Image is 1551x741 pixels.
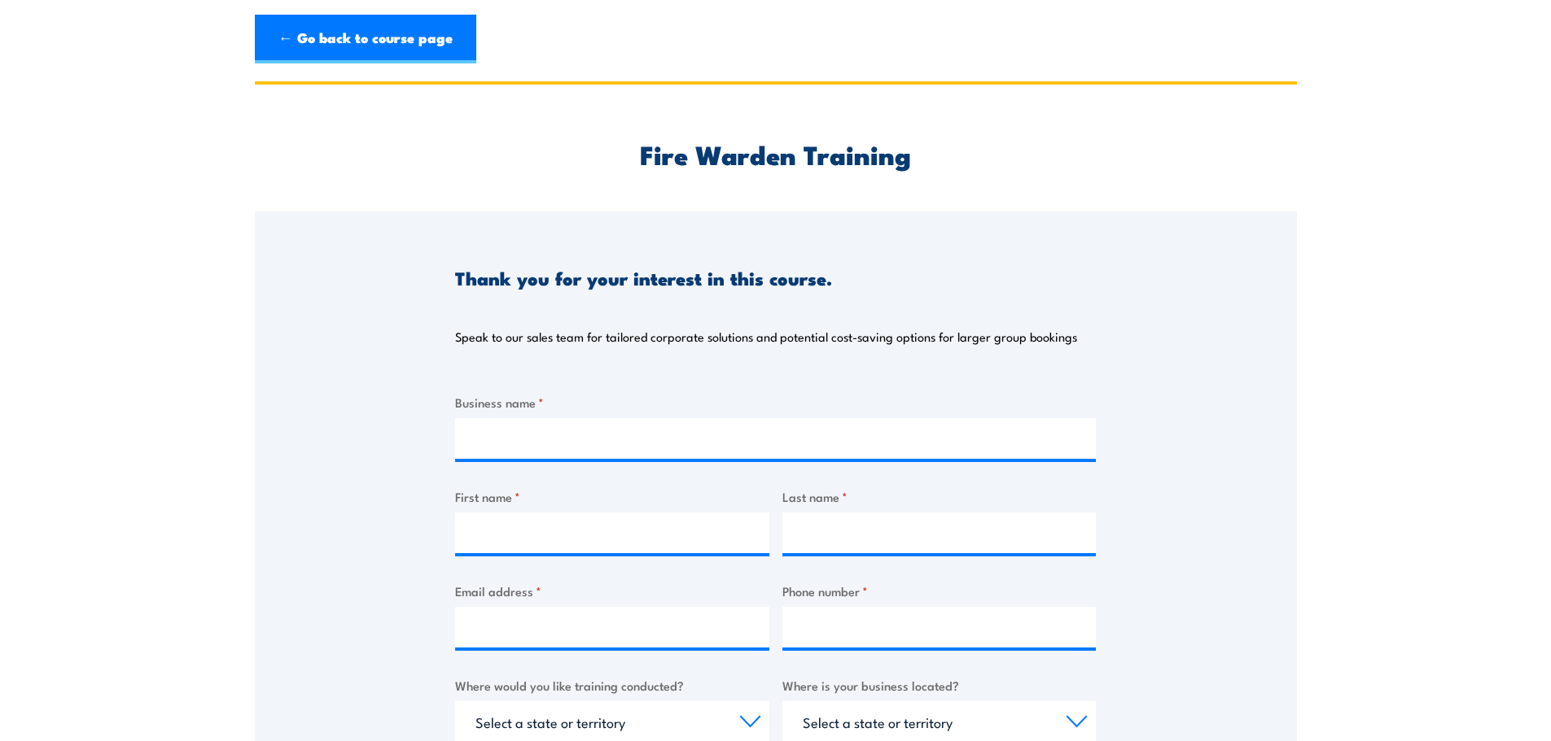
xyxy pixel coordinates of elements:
label: Last name [782,487,1097,506]
label: Where would you like training conducted? [455,676,769,695]
label: First name [455,487,769,506]
a: ← Go back to course page [255,15,476,63]
h3: Thank you for your interest in this course. [455,268,832,287]
label: Business name [455,393,1096,412]
label: Email address [455,582,769,600]
p: Speak to our sales team for tailored corporate solutions and potential cost-saving options for la... [455,329,1077,345]
label: Phone number [782,582,1097,600]
label: Where is your business located? [782,676,1097,695]
h2: Fire Warden Training [455,142,1096,165]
